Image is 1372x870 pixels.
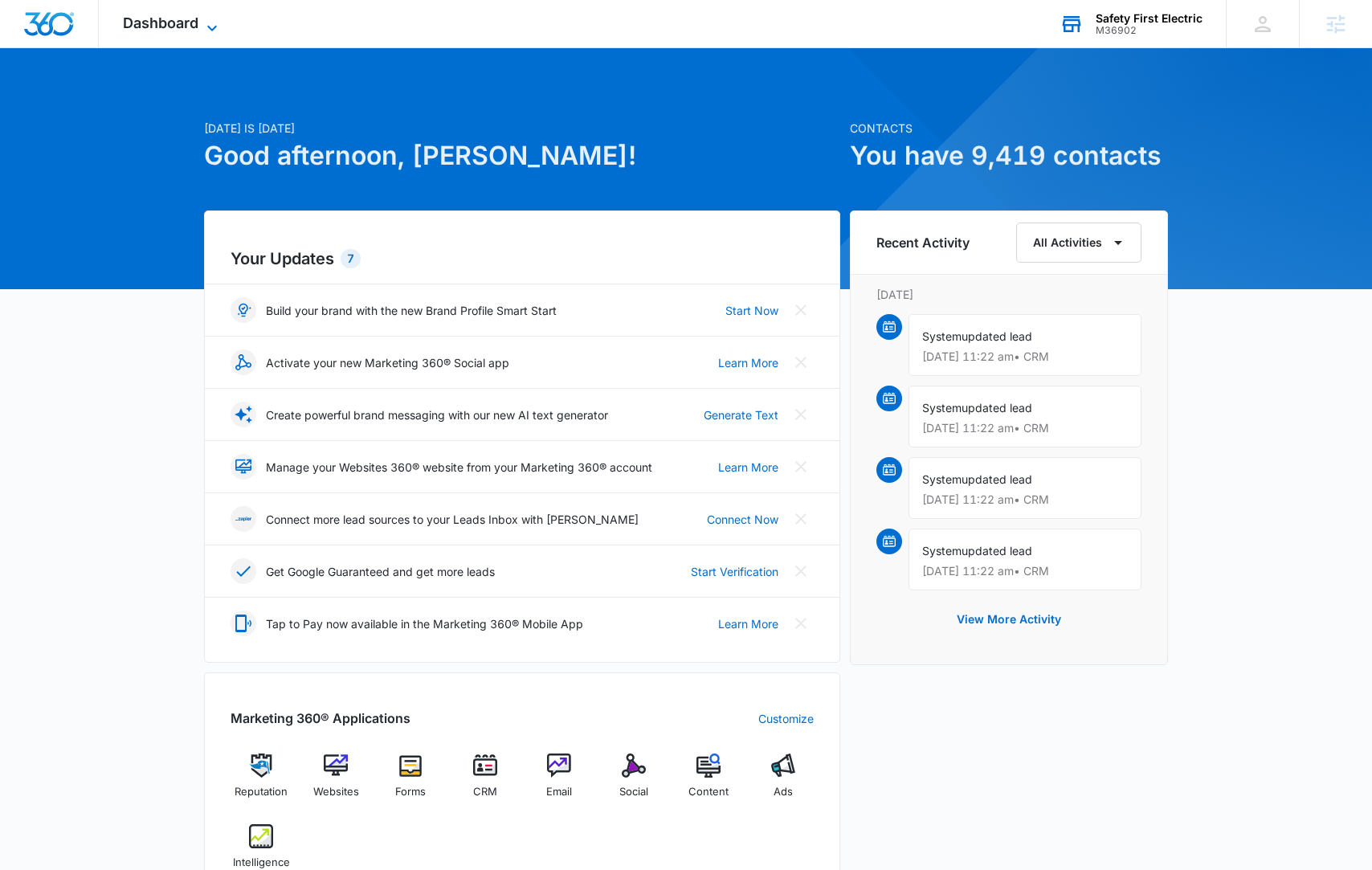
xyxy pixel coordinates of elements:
button: Close [788,349,814,375]
p: Manage your Websites 360® website from your Marketing 360® account [266,459,652,476]
span: updated lead [962,329,1032,343]
p: Activate your new Marketing 360® Social app [266,354,509,371]
button: Close [788,558,814,584]
button: Close [788,506,814,532]
button: Close [788,402,814,427]
div: 7 [341,249,361,268]
p: [DATE] [876,286,1141,303]
a: Websites [305,754,367,811]
p: [DATE] 11:22 am • CRM [922,351,1128,362]
h1: You have 9,419 contacts [850,137,1168,175]
a: Learn More [718,354,778,371]
p: [DATE] 11:22 am • CRM [922,423,1128,434]
p: Tap to Pay now available in the Marketing 360® Mobile App [266,615,583,632]
span: Social [619,784,648,800]
span: System [922,401,962,415]
span: Forms [395,784,426,800]
span: Reputation [235,784,288,800]
a: Start Now [725,302,778,319]
a: Learn More [718,615,778,632]
a: CRM [454,754,516,811]
span: Content [688,784,729,800]
span: System [922,472,962,486]
p: [DATE] is [DATE] [204,120,840,137]
span: Email [546,784,572,800]
div: account id [1096,25,1203,36]
p: Build your brand with the new Brand Profile Smart Start [266,302,557,319]
span: updated lead [962,401,1032,415]
span: Dashboard [123,14,198,31]
h2: Your Updates [231,247,814,271]
div: account name [1096,12,1203,25]
span: System [922,329,962,343]
a: Generate Text [704,406,778,423]
span: System [922,544,962,558]
h2: Marketing 360® Applications [231,709,410,728]
p: Connect more lead sources to your Leads Inbox with [PERSON_NAME] [266,511,639,528]
p: Get Google Guaranteed and get more leads [266,563,495,580]
p: [DATE] 11:22 am • CRM [922,566,1128,577]
button: Close [788,297,814,323]
p: Contacts [850,120,1168,137]
span: updated lead [962,472,1032,486]
span: updated lead [962,544,1032,558]
h6: Recent Activity [876,233,970,252]
h1: Good afternoon, [PERSON_NAME]! [204,137,840,175]
span: CRM [473,784,497,800]
button: All Activities [1016,223,1141,263]
span: Websites [313,784,359,800]
a: Customize [758,710,814,727]
a: Email [529,754,590,811]
p: Create powerful brand messaging with our new AI text generator [266,406,608,423]
a: Social [603,754,665,811]
p: [DATE] 11:22 am • CRM [922,494,1128,505]
button: Close [788,611,814,636]
a: Reputation [231,754,292,811]
a: Ads [752,754,814,811]
a: Learn More [718,459,778,476]
a: Forms [380,754,442,811]
a: Connect Now [707,511,778,528]
button: Close [788,454,814,480]
a: Start Verification [691,563,778,580]
a: Content [678,754,740,811]
span: Ads [774,784,793,800]
button: View More Activity [941,600,1077,639]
